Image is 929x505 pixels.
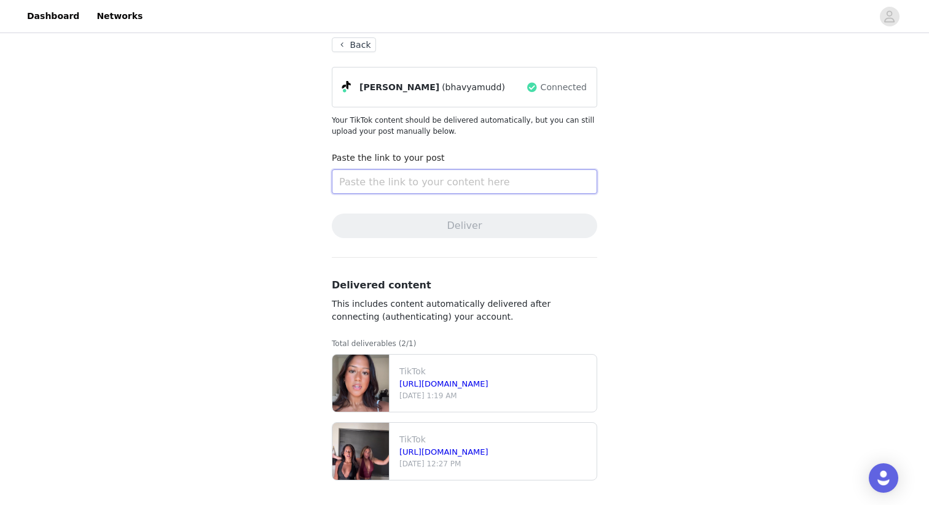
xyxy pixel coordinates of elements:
p: Total deliverables (2/1) [332,338,597,349]
div: avatar [884,7,895,26]
label: Paste the link to your post [332,153,445,163]
p: TikTok [399,365,592,378]
h3: Delivered content [332,278,597,293]
button: Back [332,37,376,52]
span: (bhavyamudd) [442,81,505,94]
span: [PERSON_NAME] [359,81,439,94]
span: Connected [541,81,587,94]
p: [DATE] 1:19 AM [399,390,592,401]
a: Dashboard [20,2,87,30]
button: Deliver [332,214,597,238]
a: Networks [89,2,150,30]
a: [URL][DOMAIN_NAME] [399,447,488,457]
input: Paste the link to your content here [332,169,597,194]
p: Your TikTok content should be delivered automatically, but you can still upload your post manuall... [332,115,597,137]
p: [DATE] 12:27 PM [399,458,592,469]
div: Open Intercom Messenger [869,463,898,493]
p: TikTok [399,433,592,446]
span: This includes content automatically delivered after connecting (authenticating) your account. [332,299,551,322]
img: file [332,355,389,412]
a: [URL][DOMAIN_NAME] [399,379,488,388]
img: file [332,423,389,480]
